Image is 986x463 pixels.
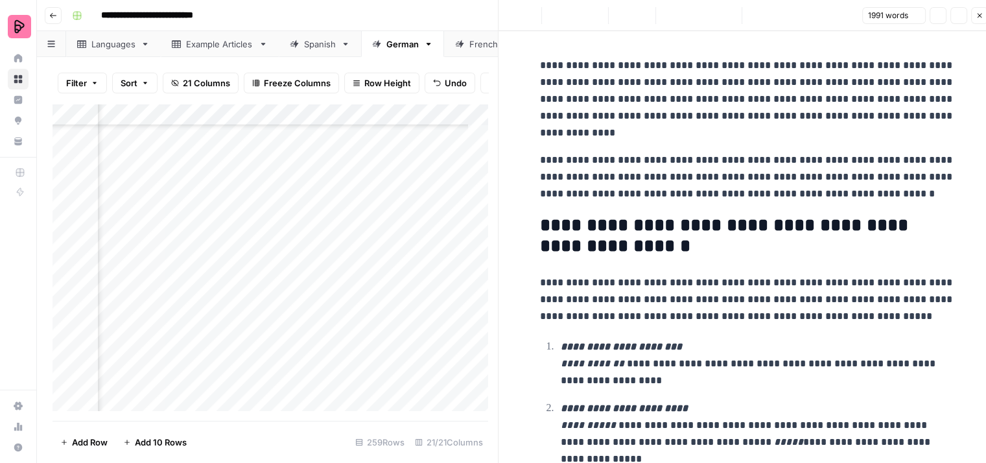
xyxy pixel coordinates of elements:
a: German [361,31,444,57]
button: Add 10 Rows [115,432,194,453]
button: Add Row [53,432,115,453]
button: Filter [58,73,107,93]
button: Row Height [344,73,419,93]
button: Freeze Columns [244,73,339,93]
div: German [386,38,419,51]
span: Undo [445,77,467,89]
span: Filter [66,77,87,89]
span: 1991 words [868,10,908,21]
a: Insights [8,89,29,110]
a: Usage [8,416,29,437]
span: Add 10 Rows [135,436,187,449]
button: Sort [112,73,158,93]
a: Settings [8,396,29,416]
a: Browse [8,69,29,89]
button: Help + Support [8,437,29,458]
span: Freeze Columns [264,77,331,89]
span: Sort [121,77,137,89]
button: 1991 words [862,7,926,24]
a: Languages [66,31,161,57]
a: French [444,31,524,57]
div: French [469,38,499,51]
span: Add Row [72,436,108,449]
button: Workspace: Preply [8,10,29,43]
a: Your Data [8,131,29,152]
button: 21 Columns [163,73,239,93]
button: Undo [425,73,475,93]
div: Example Articles [186,38,253,51]
a: Home [8,48,29,69]
span: Row Height [364,77,411,89]
span: 21 Columns [183,77,230,89]
a: Example Articles [161,31,279,57]
div: 259 Rows [350,432,410,453]
img: Preply Logo [8,15,31,38]
a: Opportunities [8,110,29,131]
div: 21/21 Columns [410,432,488,453]
div: Languages [91,38,135,51]
a: Spanish [279,31,361,57]
div: Spanish [304,38,336,51]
